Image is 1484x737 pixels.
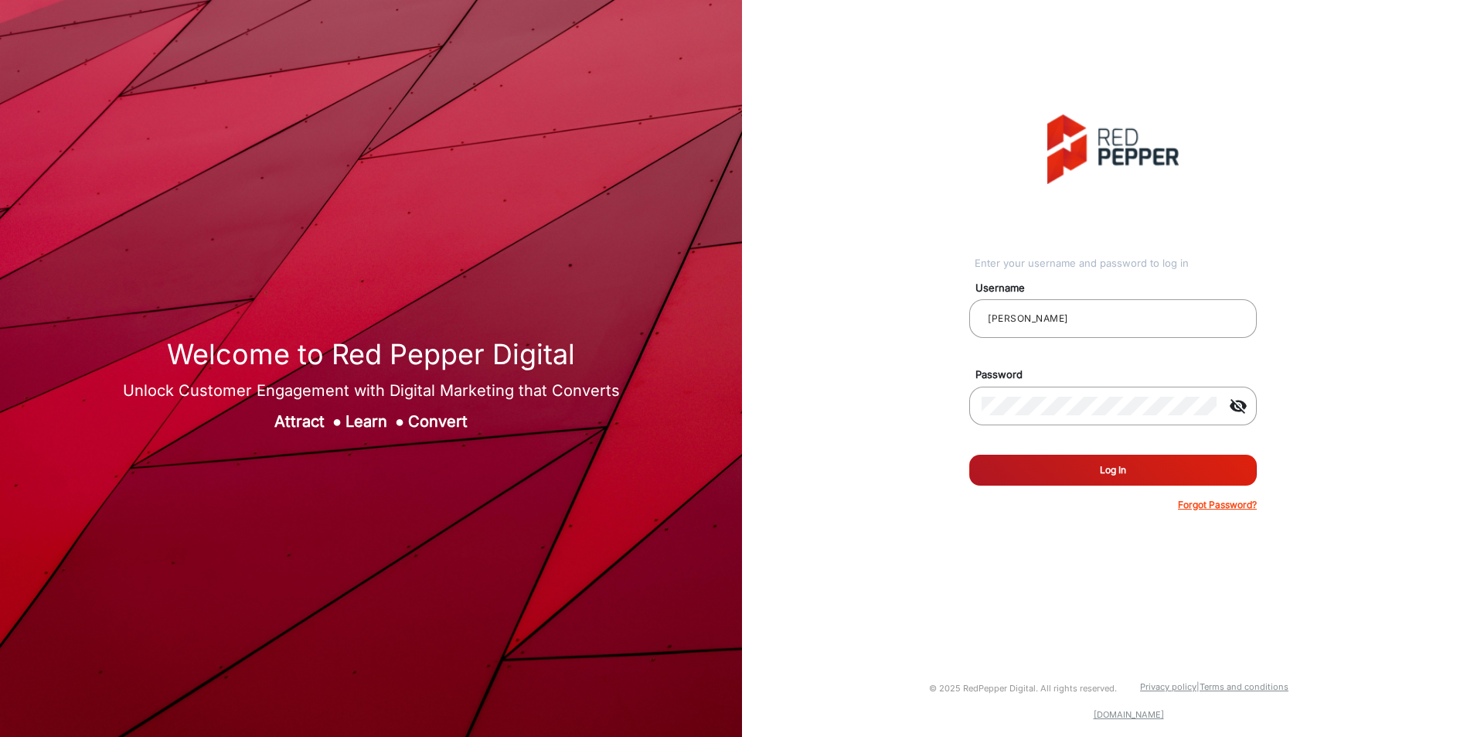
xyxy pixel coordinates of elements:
div: Enter your username and password to log in [975,256,1257,271]
span: ● [395,412,404,431]
div: Unlock Customer Engagement with Digital Marketing that Converts [123,379,620,402]
mat-label: Username [964,281,1275,296]
input: Your username [982,309,1244,328]
span: ● [332,412,342,431]
h1: Welcome to Red Pepper Digital [123,338,620,371]
img: vmg-logo [1047,114,1179,184]
small: © 2025 RedPepper Digital. All rights reserved. [929,683,1117,694]
mat-label: Password [964,367,1275,383]
a: Terms and conditions [1200,681,1288,692]
p: Forgot Password? [1178,498,1257,512]
a: [DOMAIN_NAME] [1094,709,1164,720]
button: Log In [969,455,1257,486]
div: Attract Learn Convert [123,410,620,433]
mat-icon: visibility_off [1220,397,1257,415]
a: Privacy policy [1140,681,1196,692]
a: | [1196,681,1200,692]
